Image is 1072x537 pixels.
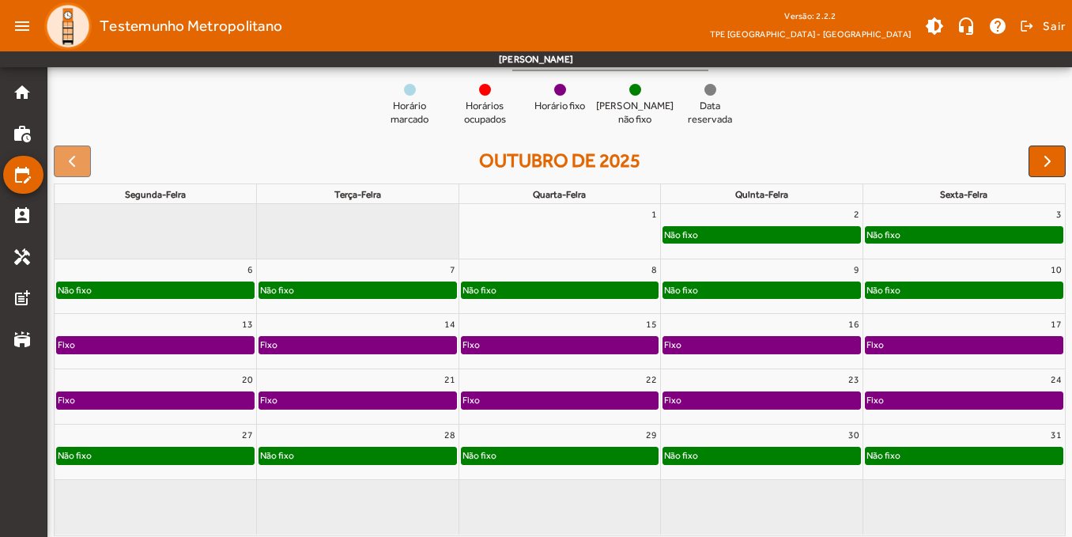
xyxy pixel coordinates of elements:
[648,204,660,225] a: 1 de outubro de 2025
[1047,369,1065,390] a: 24 de outubro de 2025
[866,227,901,243] div: Não fixo
[57,282,92,298] div: Não fixo
[851,204,863,225] a: 2 de outubro de 2025
[1017,14,1066,38] button: Sair
[863,425,1065,480] td: 31 de outubro de 2025
[596,100,674,127] span: [PERSON_NAME] não fixo
[239,425,256,445] a: 27 de outubro de 2025
[661,425,863,480] td: 30 de outubro de 2025
[643,425,660,445] a: 29 de outubro de 2025
[459,369,661,425] td: 22 de outubro de 2025
[661,314,863,369] td: 16 de outubro de 2025
[845,369,863,390] a: 23 de outubro de 2025
[239,314,256,335] a: 13 de outubro de 2025
[661,369,863,425] td: 23 de outubro de 2025
[643,314,660,335] a: 15 de outubro de 2025
[6,10,38,42] mat-icon: menu
[866,448,901,463] div: Não fixo
[122,186,189,203] a: segunda-feira
[866,282,901,298] div: Não fixo
[378,100,441,127] span: Horário marcado
[851,259,863,280] a: 9 de outubro de 2025
[663,392,682,408] div: Fixo
[13,206,32,225] mat-icon: perm_contact_calendar
[845,314,863,335] a: 16 de outubro de 2025
[459,425,661,480] td: 29 de outubro de 2025
[100,13,282,39] span: Testemunho Metropolitano
[57,392,76,408] div: Fixo
[453,100,516,127] span: Horários ocupados
[863,259,1065,314] td: 10 de outubro de 2025
[663,282,699,298] div: Não fixo
[239,369,256,390] a: 20 de outubro de 2025
[710,26,911,42] span: TPE [GEOGRAPHIC_DATA] - [GEOGRAPHIC_DATA]
[441,369,459,390] a: 21 de outubro de 2025
[462,282,497,298] div: Não fixo
[661,204,863,259] td: 2 de outubro de 2025
[55,425,257,480] td: 27 de outubro de 2025
[259,337,278,353] div: Fixo
[663,337,682,353] div: Fixo
[331,186,384,203] a: terça-feira
[244,259,256,280] a: 6 de outubro de 2025
[1047,425,1065,445] a: 31 de outubro de 2025
[55,369,257,425] td: 20 de outubro de 2025
[57,337,76,353] div: Fixo
[732,186,791,203] a: quinta-feira
[257,314,459,369] td: 14 de outubro de 2025
[257,369,459,425] td: 21 de outubro de 2025
[663,448,699,463] div: Não fixo
[678,100,742,127] span: Data reservada
[13,330,32,349] mat-icon: stadium
[710,6,911,26] div: Versão: 2.2.2
[13,248,32,267] mat-icon: handyman
[661,259,863,314] td: 9 de outubro de 2025
[459,314,661,369] td: 15 de outubro de 2025
[866,392,885,408] div: Fixo
[462,448,497,463] div: Não fixo
[44,2,92,50] img: Logo TPE
[863,369,1065,425] td: 24 de outubro de 2025
[13,289,32,308] mat-icon: post_add
[13,83,32,102] mat-icon: home
[38,2,282,50] a: Testemunho Metropolitano
[648,259,660,280] a: 8 de outubro de 2025
[863,314,1065,369] td: 17 de outubro de 2025
[937,186,991,203] a: sexta-feira
[530,186,589,203] a: quarta-feira
[55,259,257,314] td: 6 de outubro de 2025
[441,314,459,335] a: 14 de outubro de 2025
[462,392,481,408] div: Fixo
[534,100,585,113] span: Horário fixo
[866,337,885,353] div: Fixo
[447,259,459,280] a: 7 de outubro de 2025
[845,425,863,445] a: 30 de outubro de 2025
[462,337,481,353] div: Fixo
[1047,314,1065,335] a: 17 de outubro de 2025
[663,227,699,243] div: Não fixo
[1043,13,1066,39] span: Sair
[643,369,660,390] a: 22 de outubro de 2025
[441,425,459,445] a: 28 de outubro de 2025
[257,259,459,314] td: 7 de outubro de 2025
[13,165,32,184] mat-icon: edit_calendar
[13,124,32,143] mat-icon: work_history
[1053,204,1065,225] a: 3 de outubro de 2025
[479,149,640,172] h2: outubro de 2025
[459,204,661,259] td: 1 de outubro de 2025
[259,282,295,298] div: Não fixo
[257,425,459,480] td: 28 de outubro de 2025
[1047,259,1065,280] a: 10 de outubro de 2025
[259,448,295,463] div: Não fixo
[459,259,661,314] td: 8 de outubro de 2025
[259,392,278,408] div: Fixo
[55,314,257,369] td: 13 de outubro de 2025
[863,204,1065,259] td: 3 de outubro de 2025
[57,448,92,463] div: Não fixo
